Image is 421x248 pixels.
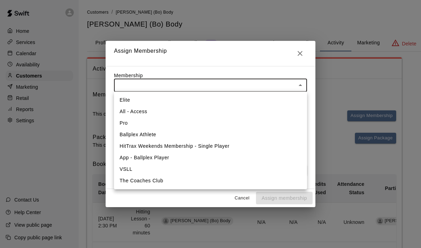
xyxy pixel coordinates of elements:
li: Ballplex Athlete [114,129,307,140]
li: HitTrax Weekends Membership - Single Player [114,140,307,152]
li: All - Access [114,106,307,117]
li: VSLL [114,163,307,175]
li: The Coaches Club [114,175,307,187]
li: Pro [114,117,307,129]
li: Elite [114,94,307,106]
li: App - Ballplex Player [114,152,307,163]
